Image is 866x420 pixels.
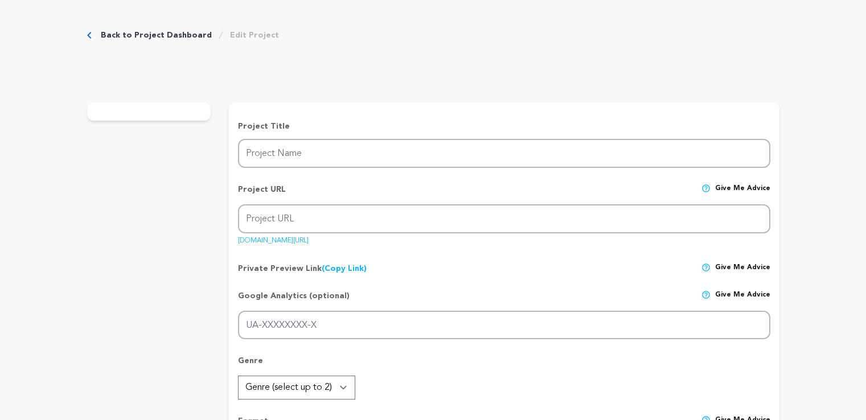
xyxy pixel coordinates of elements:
[715,263,770,274] span: Give me advice
[238,263,367,274] p: Private Preview Link
[238,311,770,340] input: UA-XXXXXXXX-X
[87,30,279,41] div: Breadcrumb
[238,290,350,311] p: Google Analytics (optional)
[238,139,770,168] input: Project Name
[101,30,212,41] a: Back to Project Dashboard
[715,184,770,204] span: Give me advice
[701,290,711,299] img: help-circle.svg
[701,184,711,193] img: help-circle.svg
[238,121,770,132] p: Project Title
[238,233,309,244] a: [DOMAIN_NAME][URL]
[238,355,770,376] p: Genre
[230,30,279,41] a: Edit Project
[238,184,286,204] p: Project URL
[322,265,367,273] a: (Copy Link)
[238,204,770,233] input: Project URL
[701,263,711,272] img: help-circle.svg
[715,290,770,311] span: Give me advice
